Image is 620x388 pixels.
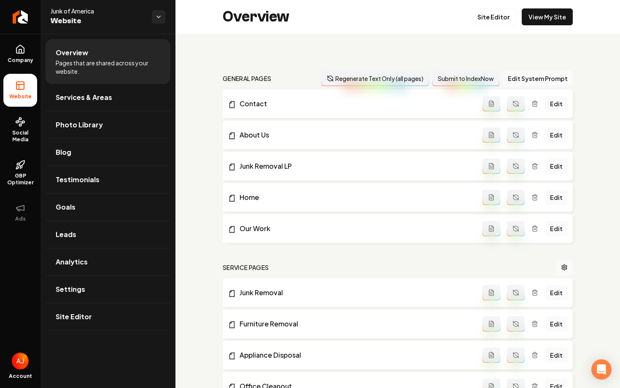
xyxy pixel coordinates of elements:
[6,93,35,100] span: Website
[56,257,88,267] span: Analytics
[228,350,483,360] a: Appliance Disposal
[46,194,170,221] a: Goals
[56,312,92,322] span: Site Editor
[56,175,100,185] span: Testimonials
[46,111,170,138] a: Photo Library
[483,96,500,111] button: Add admin page prompt
[56,202,75,212] span: Goals
[46,303,170,330] a: Site Editor
[46,84,170,111] a: Services & Areas
[56,59,160,75] span: Pages that are shared across your website.
[483,127,500,143] button: Add admin page prompt
[545,159,568,174] a: Edit
[56,229,76,240] span: Leads
[228,288,483,298] a: Junk Removal
[483,190,500,205] button: Add admin page prompt
[4,57,37,64] span: Company
[223,8,289,25] h2: Overview
[483,285,500,300] button: Add admin page prompt
[228,130,483,140] a: About Us
[46,166,170,193] a: Testimonials
[3,38,37,70] a: Company
[545,348,568,363] a: Edit
[321,71,429,86] button: Regenerate Text Only (all pages)
[3,153,37,193] a: GBP Optimizer
[3,110,37,150] a: Social Media
[483,159,500,174] button: Add admin page prompt
[56,92,112,102] span: Services & Areas
[9,373,32,380] span: Account
[56,284,85,294] span: Settings
[46,221,170,248] a: Leads
[545,127,568,143] a: Edit
[545,285,568,300] a: Edit
[503,71,573,86] button: Edit System Prompt
[483,316,500,331] button: Add admin page prompt
[545,190,568,205] a: Edit
[12,353,29,369] img: Austin Jellison
[51,7,145,15] span: Junk of America
[12,353,29,369] button: Open user button
[3,172,37,186] span: GBP Optimizer
[483,221,500,236] button: Add admin page prompt
[46,248,170,275] a: Analytics
[56,48,88,58] span: Overview
[51,15,145,27] span: Website
[228,192,483,202] a: Home
[3,196,37,229] button: Ads
[545,96,568,111] a: Edit
[223,263,269,272] h2: Service Pages
[3,129,37,143] span: Social Media
[228,99,483,109] a: Contact
[13,10,28,24] img: Rebolt Logo
[545,316,568,331] a: Edit
[470,8,517,25] a: Site Editor
[228,224,483,234] a: Our Work
[228,161,483,171] a: Junk Removal LP
[228,319,483,329] a: Furniture Removal
[46,139,170,166] a: Blog
[483,348,500,363] button: Add admin page prompt
[56,120,103,130] span: Photo Library
[46,276,170,303] a: Settings
[223,74,272,83] h2: general pages
[522,8,573,25] a: View My Site
[432,71,499,86] button: Submit to IndexNow
[56,147,71,157] span: Blog
[545,221,568,236] a: Edit
[591,359,612,380] div: Open Intercom Messenger
[12,216,29,222] span: Ads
